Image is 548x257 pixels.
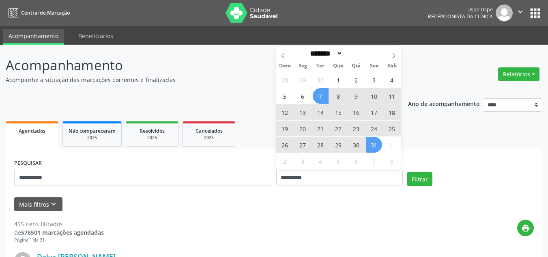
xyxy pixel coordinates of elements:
span: Outubro 2, 2025 [348,72,364,88]
div: 455 itens filtrados [14,220,104,228]
span: Outubro 11, 2025 [384,88,400,104]
span: Agendados [19,127,45,134]
span: Outubro 16, 2025 [348,104,364,120]
span: Outubro 14, 2025 [313,104,329,120]
span: Resolvidos [140,127,165,134]
button: Relatórios [498,67,539,81]
span: Dom [276,63,294,69]
span: Outubro 13, 2025 [295,104,311,120]
button:  [513,4,528,22]
strong: 576501 marcações agendadas [21,229,104,236]
span: Novembro 6, 2025 [348,153,364,169]
span: Ter [312,63,329,69]
span: Outubro 31, 2025 [366,137,382,153]
span: Setembro 30, 2025 [313,72,329,88]
div: Página 1 de 31 [14,237,104,244]
input: Year [343,49,370,58]
span: Outubro 12, 2025 [277,104,293,120]
div: 2025 [189,135,229,141]
span: Setembro 29, 2025 [295,72,311,88]
span: Outubro 19, 2025 [277,121,293,136]
span: Novembro 1, 2025 [384,137,400,153]
label: PESQUISAR [14,157,42,170]
span: Outubro 26, 2025 [277,137,293,153]
button: Filtrar [407,172,432,186]
span: Outubro 1, 2025 [331,72,346,88]
span: Outubro 4, 2025 [384,72,400,88]
span: Novembro 4, 2025 [313,153,329,169]
span: Outubro 10, 2025 [366,88,382,104]
div: 2025 [132,135,172,141]
button: apps [528,6,542,20]
span: Outubro 8, 2025 [331,88,346,104]
span: Outubro 9, 2025 [348,88,364,104]
span: Sáb [383,63,401,69]
span: Novembro 5, 2025 [331,153,346,169]
a: Acompanhamento [3,29,64,45]
span: Outubro 6, 2025 [295,88,311,104]
button: Mais filtroskeyboard_arrow_down [14,197,62,212]
select: Month [307,49,343,58]
div: 2025 [69,135,116,141]
span: Cancelados [196,127,223,134]
span: Outubro 3, 2025 [366,72,382,88]
span: Outubro 22, 2025 [331,121,346,136]
img: img [496,4,513,22]
button: print [517,220,534,236]
p: Acompanhe a situação das marcações correntes e finalizadas [6,76,381,84]
span: Outubro 28, 2025 [313,137,329,153]
span: Central de Marcação [21,9,70,16]
a: Beneficiários [73,29,119,43]
span: Setembro 28, 2025 [277,72,293,88]
span: Outubro 21, 2025 [313,121,329,136]
div: Uspe Uspe [428,6,493,13]
span: Seg [294,63,312,69]
span: Outubro 18, 2025 [384,104,400,120]
span: Não compareceram [69,127,116,134]
i: print [521,224,530,233]
span: Outubro 25, 2025 [384,121,400,136]
span: Sex [365,63,383,69]
span: Recepcionista da clínica [428,13,493,20]
span: Outubro 20, 2025 [295,121,311,136]
span: Qua [329,63,347,69]
span: Novembro 3, 2025 [295,153,311,169]
span: Qui [347,63,365,69]
p: Ano de acompanhamento [408,98,480,108]
i: keyboard_arrow_down [49,200,58,209]
span: Outubro 23, 2025 [348,121,364,136]
span: Novembro 7, 2025 [366,153,382,169]
span: Outubro 29, 2025 [331,137,346,153]
span: Outubro 5, 2025 [277,88,293,104]
p: Acompanhamento [6,55,381,76]
span: Outubro 30, 2025 [348,137,364,153]
span: Outubro 17, 2025 [366,104,382,120]
span: Outubro 15, 2025 [331,104,346,120]
span: Novembro 8, 2025 [384,153,400,169]
a: Central de Marcação [6,6,70,19]
i:  [516,7,525,16]
span: Outubro 7, 2025 [313,88,329,104]
span: Novembro 2, 2025 [277,153,293,169]
span: Outubro 24, 2025 [366,121,382,136]
span: Outubro 27, 2025 [295,137,311,153]
div: de [14,228,104,237]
